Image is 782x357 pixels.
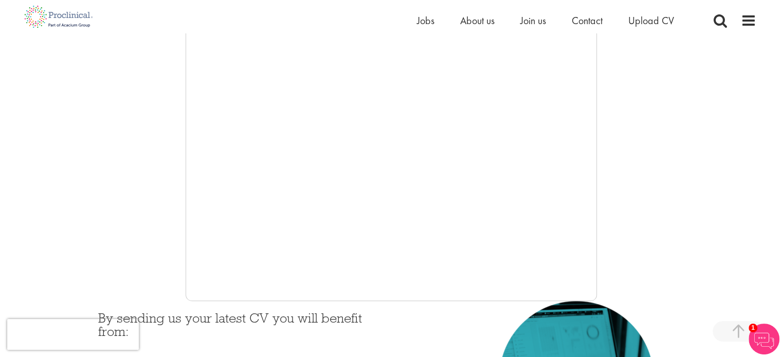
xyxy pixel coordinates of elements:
[98,311,384,352] h3: By sending us your latest CV you will benefit from:
[749,324,757,332] span: 1
[460,14,495,27] a: About us
[520,14,546,27] a: Join us
[628,14,674,27] a: Upload CV
[572,14,603,27] a: Contact
[749,324,779,354] img: Chatbot
[417,14,434,27] a: Jobs
[7,319,139,350] iframe: reCAPTCHA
